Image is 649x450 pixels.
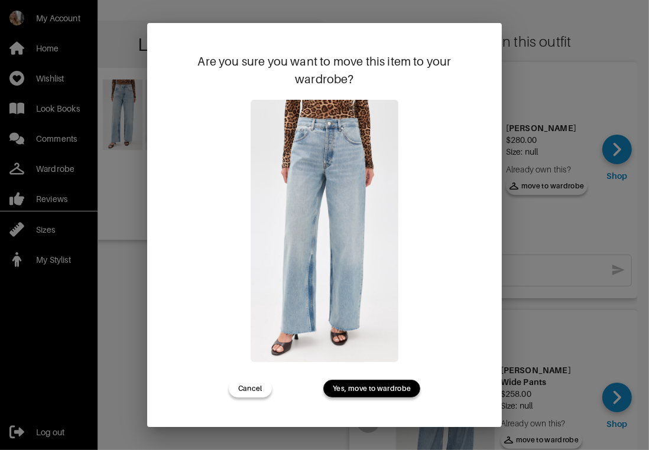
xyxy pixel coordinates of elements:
[229,380,272,397] button: Cancel
[323,380,420,397] button: Yes, move to wardrobe
[238,383,262,394] span: Cancel
[333,383,411,394] span: Yes, move to wardrobe
[177,53,472,88] div: Are you sure you want to move this item to your wardrobe?
[251,100,398,361] img: Manon Jeans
